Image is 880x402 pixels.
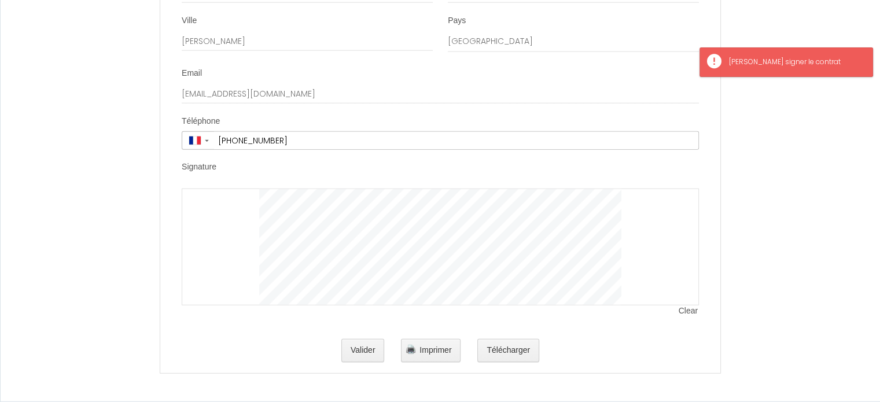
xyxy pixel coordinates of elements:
[477,339,539,362] button: Télécharger
[406,345,415,354] img: printer.png
[401,339,461,362] button: Imprimer
[182,15,197,27] label: Ville
[679,305,699,317] span: Clear
[729,57,861,68] div: [PERSON_NAME] signer le contrat
[204,138,210,143] span: ▼
[448,15,466,27] label: Pays
[341,339,385,362] button: Valider
[214,132,698,149] input: +33 6 12 34 56 78
[182,116,220,127] label: Téléphone
[419,345,451,355] span: Imprimer
[182,161,216,173] label: Signature
[182,68,202,79] label: Email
